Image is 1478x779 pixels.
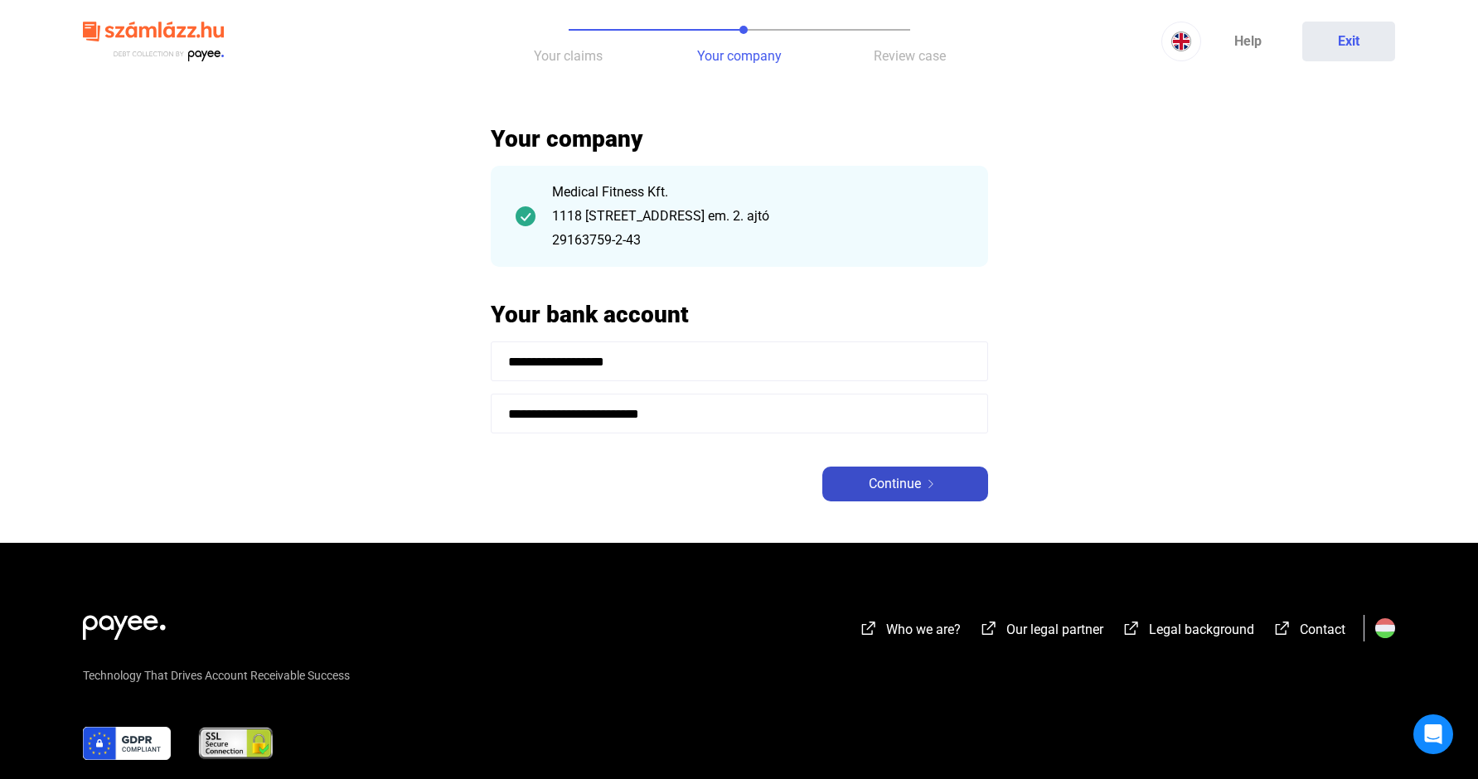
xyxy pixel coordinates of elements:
button: EN [1161,22,1201,61]
img: szamlazzhu-logo [83,15,224,69]
img: ssl [197,727,274,760]
h2: Your bank account [491,300,988,329]
div: 1118 [STREET_ADDRESS] em. 2. ajtó [552,206,963,226]
div: Open Intercom Messenger [1413,714,1453,754]
img: external-link-white [1122,620,1141,636]
a: external-link-whiteLegal background [1122,624,1254,640]
img: external-link-white [1272,620,1292,636]
img: external-link-white [979,620,999,636]
img: arrow-right-white [921,480,941,488]
span: Our legal partner [1006,622,1103,637]
div: 29163759-2-43 [552,230,963,250]
img: external-link-white [859,620,879,636]
span: Your company [697,48,782,64]
img: checkmark-darker-green-circle [516,206,535,226]
img: gdpr [83,727,171,760]
button: Exit [1302,22,1395,61]
span: Who we are? [886,622,961,637]
img: HU.svg [1375,618,1395,638]
span: Legal background [1149,622,1254,637]
span: Review case [874,48,946,64]
span: Your claims [534,48,603,64]
h2: Your company [491,124,988,153]
a: external-link-whiteOur legal partner [979,624,1103,640]
a: external-link-whiteContact [1272,624,1345,640]
span: Contact [1300,622,1345,637]
img: white-payee-white-dot.svg [83,606,166,640]
a: external-link-whiteWho we are? [859,624,961,640]
button: Continuearrow-right-white [822,467,988,501]
a: Help [1201,22,1294,61]
img: EN [1171,31,1191,51]
div: Medical Fitness Kft. [552,182,963,202]
span: Continue [869,474,921,494]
